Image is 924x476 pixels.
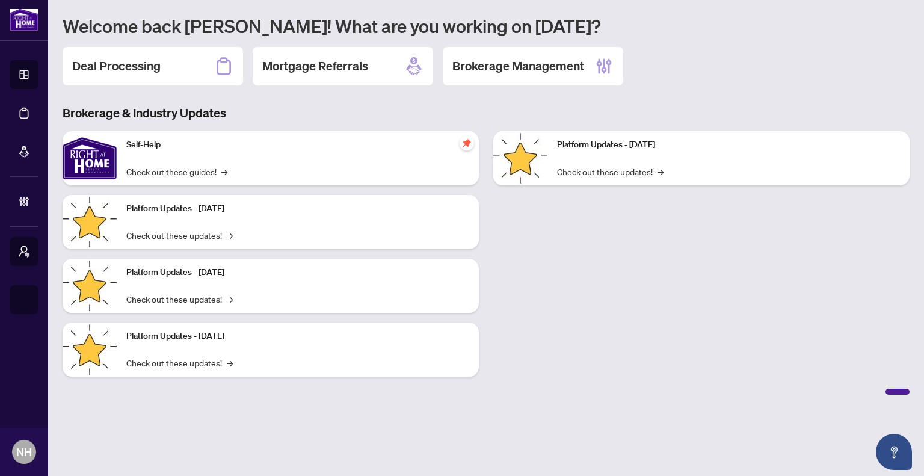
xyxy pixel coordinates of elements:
[63,14,910,37] h1: Welcome back [PERSON_NAME]! What are you working on [DATE]?
[126,356,233,369] a: Check out these updates!→
[557,138,900,152] p: Platform Updates - [DATE]
[126,330,469,343] p: Platform Updates - [DATE]
[63,259,117,313] img: Platform Updates - July 21, 2025
[557,165,664,178] a: Check out these updates!→
[18,246,30,258] span: user-switch
[126,292,233,306] a: Check out these updates!→
[16,444,32,460] span: NH
[493,131,547,185] img: Platform Updates - June 23, 2025
[126,266,469,279] p: Platform Updates - [DATE]
[63,323,117,377] img: Platform Updates - July 8, 2025
[126,165,227,178] a: Check out these guides!→
[460,136,474,150] span: pushpin
[126,138,469,152] p: Self-Help
[227,356,233,369] span: →
[262,58,368,75] h2: Mortgage Referrals
[63,195,117,249] img: Platform Updates - September 16, 2025
[221,165,227,178] span: →
[63,131,117,185] img: Self-Help
[227,292,233,306] span: →
[126,202,469,215] p: Platform Updates - [DATE]
[658,165,664,178] span: →
[227,229,233,242] span: →
[72,58,161,75] h2: Deal Processing
[452,58,584,75] h2: Brokerage Management
[126,229,233,242] a: Check out these updates!→
[876,434,912,470] button: Open asap
[10,9,38,31] img: logo
[63,105,910,122] h3: Brokerage & Industry Updates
